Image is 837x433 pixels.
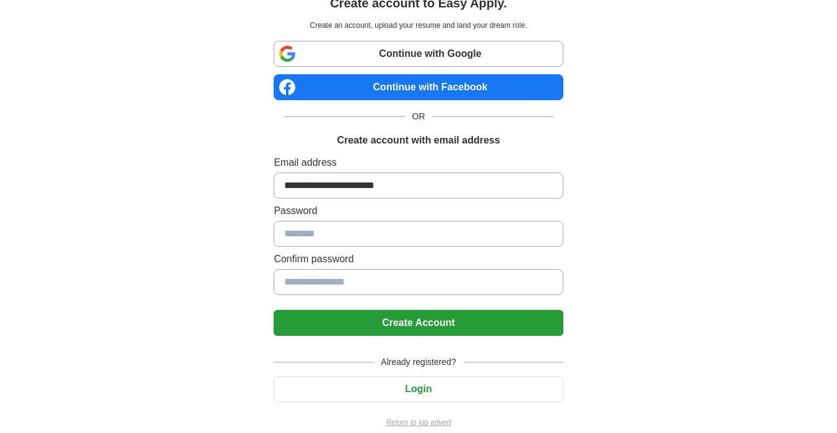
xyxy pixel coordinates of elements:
[373,356,463,369] span: Already registered?
[274,376,563,402] button: Login
[274,252,563,267] label: Confirm password
[274,204,563,218] label: Password
[274,310,563,336] button: Create Account
[274,74,563,100] a: Continue with Facebook
[276,20,560,31] p: Create an account, upload your resume and land your dream role.
[274,155,563,170] label: Email address
[274,41,563,67] a: Continue with Google
[274,384,563,394] a: Login
[337,133,500,148] h1: Create account with email address
[274,417,563,428] a: Return to job advert
[405,110,433,123] span: OR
